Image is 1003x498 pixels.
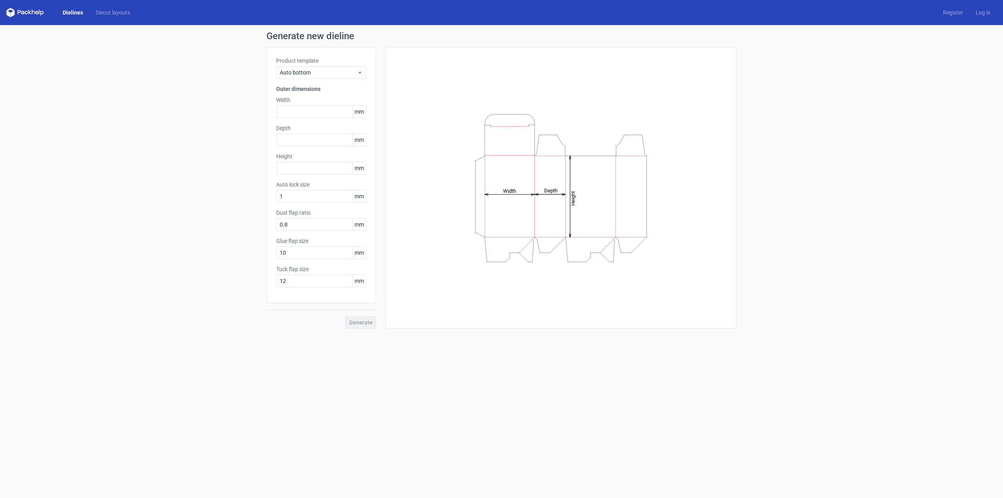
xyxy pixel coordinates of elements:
[544,188,558,194] tspan: Depth
[352,275,366,287] span: mm
[276,265,366,273] label: Tuck flap size
[56,9,89,16] a: Dielines
[266,31,737,41] h1: Generate new dieline
[276,181,366,188] label: Auto lock size
[937,9,969,16] a: Register
[570,191,576,205] tspan: Height
[352,162,366,174] span: mm
[89,9,136,16] a: Diecut layouts
[276,96,366,104] label: Width
[352,106,366,118] span: mm
[276,209,366,217] label: Dust flap ratio
[276,124,366,132] label: Depth
[276,152,366,160] label: Height
[276,237,366,245] label: Glue flap size
[276,57,366,65] label: Product template
[352,190,366,202] span: mm
[352,219,366,230] span: mm
[503,188,516,194] tspan: Width
[276,85,366,93] h3: Outer dimensions
[280,69,357,76] span: Auto bottom
[352,134,366,146] span: mm
[969,9,997,16] a: Log in
[352,247,366,259] span: mm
